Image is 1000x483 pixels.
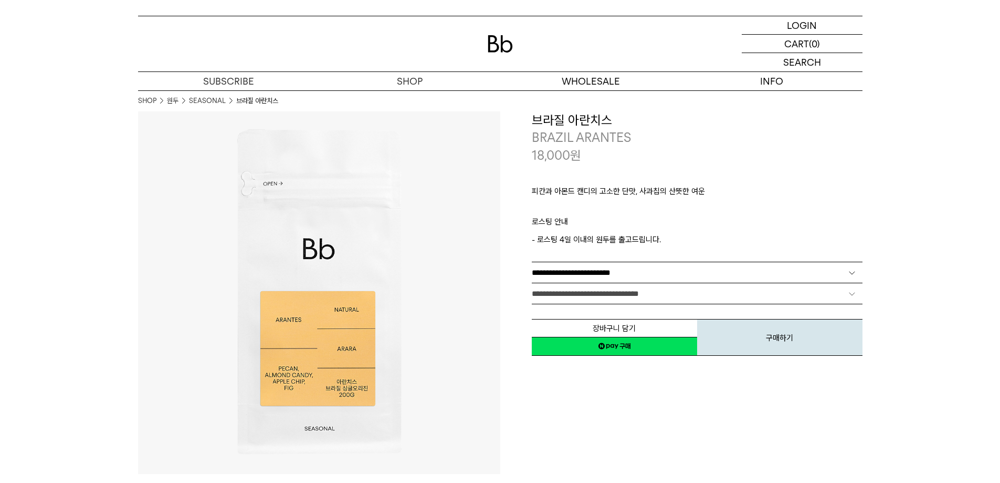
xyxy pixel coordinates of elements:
[784,35,809,53] p: CART
[319,72,500,90] a: SHOP
[138,72,319,90] a: SUBSCRIBE
[167,96,178,106] a: 원두
[189,96,226,106] a: SEASONAL
[532,129,862,147] p: BRAZIL ARANTES
[236,96,278,106] li: 브라질 아란치스
[570,148,581,163] span: 원
[532,233,862,246] p: - 로스팅 4일 이내의 원두를 출고드립니다.
[532,185,862,203] p: 피칸과 아몬드 캔디의 고소한 단맛, 사과칩의 산뜻한 여운
[532,319,697,337] button: 장바구니 담기
[500,72,681,90] p: WHOLESALE
[681,72,862,90] p: INFO
[742,16,862,35] a: LOGIN
[488,35,513,53] img: 로고
[532,337,697,356] a: 새창
[787,16,817,34] p: LOGIN
[532,111,862,129] h3: 브라질 아란치스
[532,147,581,165] p: 18,000
[783,53,821,71] p: SEARCH
[809,35,820,53] p: (0)
[742,35,862,53] a: CART (0)
[532,203,862,215] p: ㅤ
[138,111,500,474] img: 브라질 아란치스
[697,319,862,356] button: 구매하기
[138,96,156,106] a: SHOP
[532,215,862,233] p: 로스팅 안내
